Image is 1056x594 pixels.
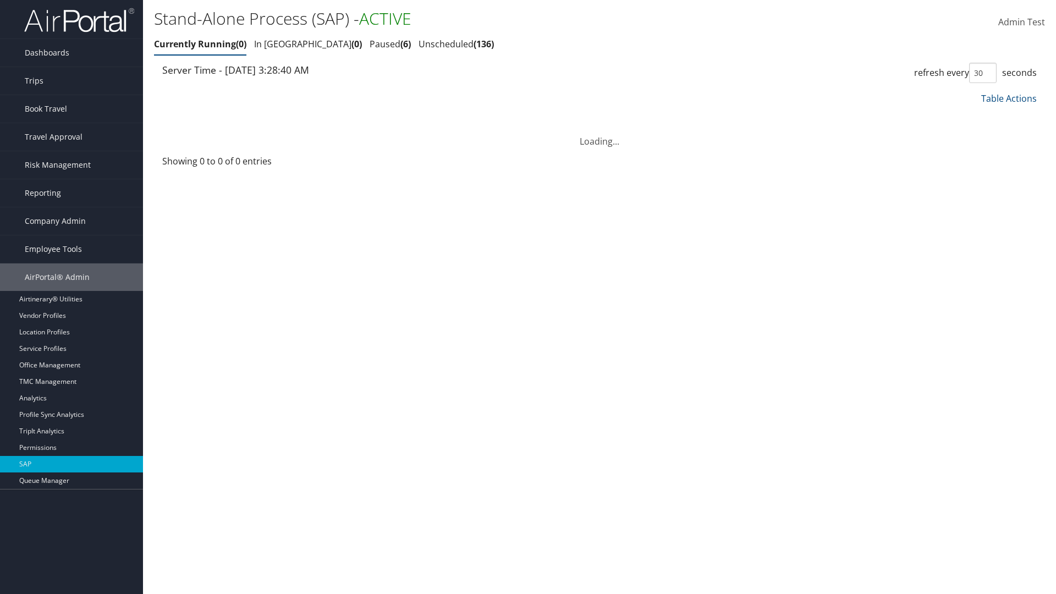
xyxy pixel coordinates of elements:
[162,63,591,77] div: Server Time - [DATE] 3:28:40 AM
[998,5,1045,40] a: Admin Test
[24,7,134,33] img: airportal-logo.png
[400,38,411,50] span: 6
[25,123,82,151] span: Travel Approval
[25,179,61,207] span: Reporting
[25,235,82,263] span: Employee Tools
[236,38,246,50] span: 0
[162,155,369,173] div: Showing 0 to 0 of 0 entries
[474,38,494,50] span: 136
[981,92,1037,105] a: Table Actions
[359,7,411,30] span: ACTIVE
[154,38,246,50] a: Currently Running0
[351,38,362,50] span: 0
[419,38,494,50] a: Unscheduled136
[25,207,86,235] span: Company Admin
[1002,67,1037,79] span: seconds
[25,151,91,179] span: Risk Management
[25,95,67,123] span: Book Travel
[154,122,1045,148] div: Loading...
[254,38,362,50] a: In [GEOGRAPHIC_DATA]0
[998,16,1045,28] span: Admin Test
[25,263,90,291] span: AirPortal® Admin
[25,39,69,67] span: Dashboards
[370,38,411,50] a: Paused6
[154,7,748,30] h1: Stand-Alone Process (SAP) -
[914,67,969,79] span: refresh every
[25,67,43,95] span: Trips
